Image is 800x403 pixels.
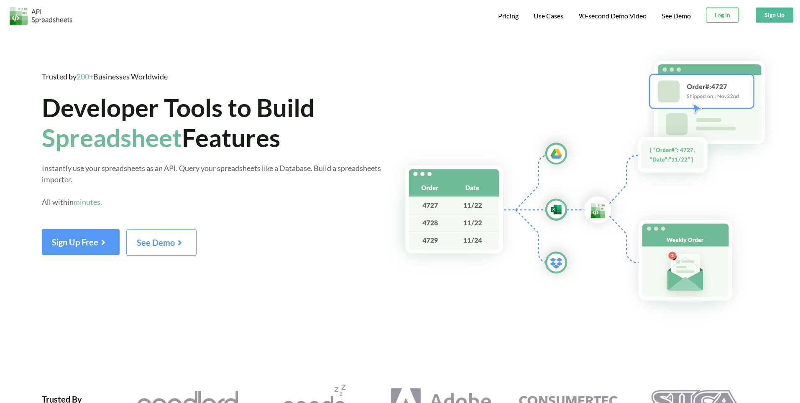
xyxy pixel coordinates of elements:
span: 90-second Demo Video [578,13,647,19]
img: Logo.png [10,7,72,25]
button: Log In [706,8,739,23]
span: Trusted by Businesses Worldwide [42,72,168,81]
a: See Demo [126,240,197,247]
span: 200+ [77,72,93,81]
span: Use Cases [534,12,563,20]
button: Sign Up [756,8,793,23]
span: Sign Up Free [52,237,110,247]
span: See Demo [137,237,186,247]
a: See Demo [662,12,691,20]
img: Hero Spreadsheet Flow [384,46,800,326]
span: Developer Tools to Build Features [42,92,314,153]
span: Instantly use your spreadsheets as an API. Query your spreadsheets like a Database. Build a sprea... [42,163,381,207]
span: Spreadsheet [42,122,182,153]
button: See Demo [126,229,197,256]
span: minutes. [74,197,102,207]
span: Pricing [498,12,519,20]
button: Sign Up Free [42,229,120,255]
